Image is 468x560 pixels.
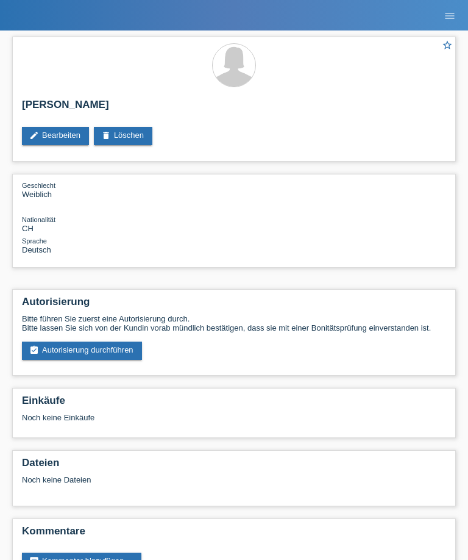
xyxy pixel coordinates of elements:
span: Sprache [22,237,47,245]
h2: Dateien [22,457,446,475]
a: editBearbeiten [22,127,89,145]
span: Schweiz [22,224,34,233]
a: deleteLöschen [94,127,152,145]
h2: Autorisierung [22,296,446,314]
a: assignment_turned_inAutorisierung durchführen [22,342,142,360]
span: Deutsch [22,245,51,254]
i: menu [444,10,456,22]
i: delete [101,131,111,140]
div: Noch keine Dateien [22,475,431,484]
a: menu [438,12,462,19]
div: Weiblich [22,181,446,199]
span: Nationalität [22,216,55,223]
h2: [PERSON_NAME] [22,99,446,117]
a: star_border [442,40,453,52]
h2: Kommentare [22,525,446,544]
i: star_border [442,40,453,51]
i: assignment_turned_in [29,345,39,355]
span: Geschlecht [22,182,55,189]
i: edit [29,131,39,140]
div: Bitte führen Sie zuerst eine Autorisierung durch. Bitte lassen Sie sich von der Kundin vorab münd... [22,314,446,332]
div: Noch keine Einkäufe [22,413,446,431]
h2: Einkäufe [22,395,446,413]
